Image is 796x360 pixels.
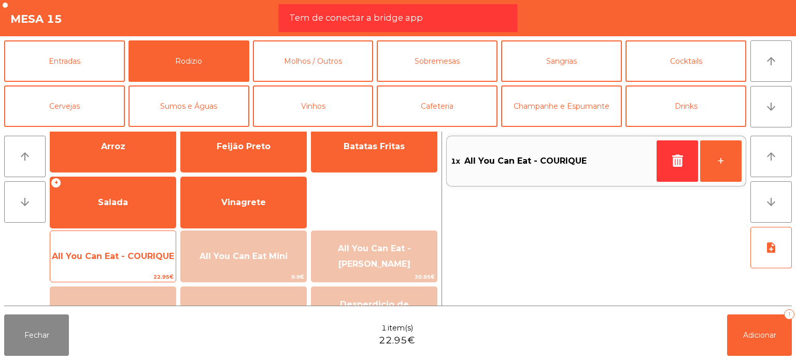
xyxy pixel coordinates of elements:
[253,40,374,82] button: Molhos / Outros
[4,314,69,356] button: Fechar
[221,197,266,207] span: Vinagrete
[750,136,792,177] button: arrow_upward
[4,40,125,82] button: Entradas
[311,272,437,282] span: 20.95€
[129,85,249,127] button: Sumos e Águas
[501,40,622,82] button: Sangrias
[750,227,792,268] button: note_add
[765,55,777,67] i: arrow_upward
[700,140,742,182] button: +
[51,178,61,188] span: +
[338,243,411,269] span: All You Can Eat - [PERSON_NAME]
[98,197,128,207] span: Salada
[464,153,587,169] span: All You Can Eat - COURIQUE
[727,314,792,356] button: Adicionar1
[344,141,405,151] span: Batatas Fritas
[4,85,125,127] button: Cervejas
[784,309,794,320] div: 1
[750,40,792,82] button: arrow_upward
[750,86,792,127] button: arrow_downward
[765,100,777,113] i: arrow_downward
[743,330,776,340] span: Adicionar
[19,150,31,163] i: arrow_upward
[217,141,271,151] span: Feijão Preto
[51,122,61,132] span: +
[101,141,125,151] span: Arroz
[10,11,62,27] h4: Mesa 15
[253,85,374,127] button: Vinhos
[52,251,174,261] span: All You Can Eat - COURIQUE
[377,85,497,127] button: Cafeteria
[377,40,497,82] button: Sobremesas
[4,181,46,223] button: arrow_downward
[388,323,413,334] span: item(s)
[765,241,777,254] i: note_add
[129,40,249,82] button: Rodizio
[626,85,746,127] button: Drinks
[19,196,31,208] i: arrow_downward
[750,181,792,223] button: arrow_downward
[181,122,192,132] span: +
[181,272,306,282] span: 9.9€
[501,85,622,127] button: Champanhe e Espumante
[289,11,423,24] span: Tem de conectar a bridge app
[626,40,746,82] button: Cocktails
[200,251,288,261] span: All You Can Eat Mini
[312,122,322,132] span: +
[451,153,460,169] span: 1x
[50,272,176,282] span: 22.95€
[331,299,418,325] span: Desperdicio de Acompanhamentos
[765,150,777,163] i: arrow_upward
[765,196,777,208] i: arrow_downward
[379,334,415,348] span: 22.95€
[381,323,387,334] span: 1
[4,136,46,177] button: arrow_upward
